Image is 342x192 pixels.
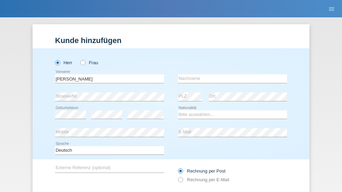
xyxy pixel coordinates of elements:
[328,6,335,12] i: menu
[178,177,182,186] input: Rechnung per E-Mail
[80,60,98,65] label: Frau
[325,7,339,11] a: menu
[178,168,182,177] input: Rechnung per Post
[55,60,72,65] label: Herr
[55,36,287,45] h1: Kunde hinzufügen
[178,168,225,174] label: Rechnung per Post
[80,60,85,65] input: Frau
[178,177,229,182] label: Rechnung per E-Mail
[55,60,60,65] input: Herr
